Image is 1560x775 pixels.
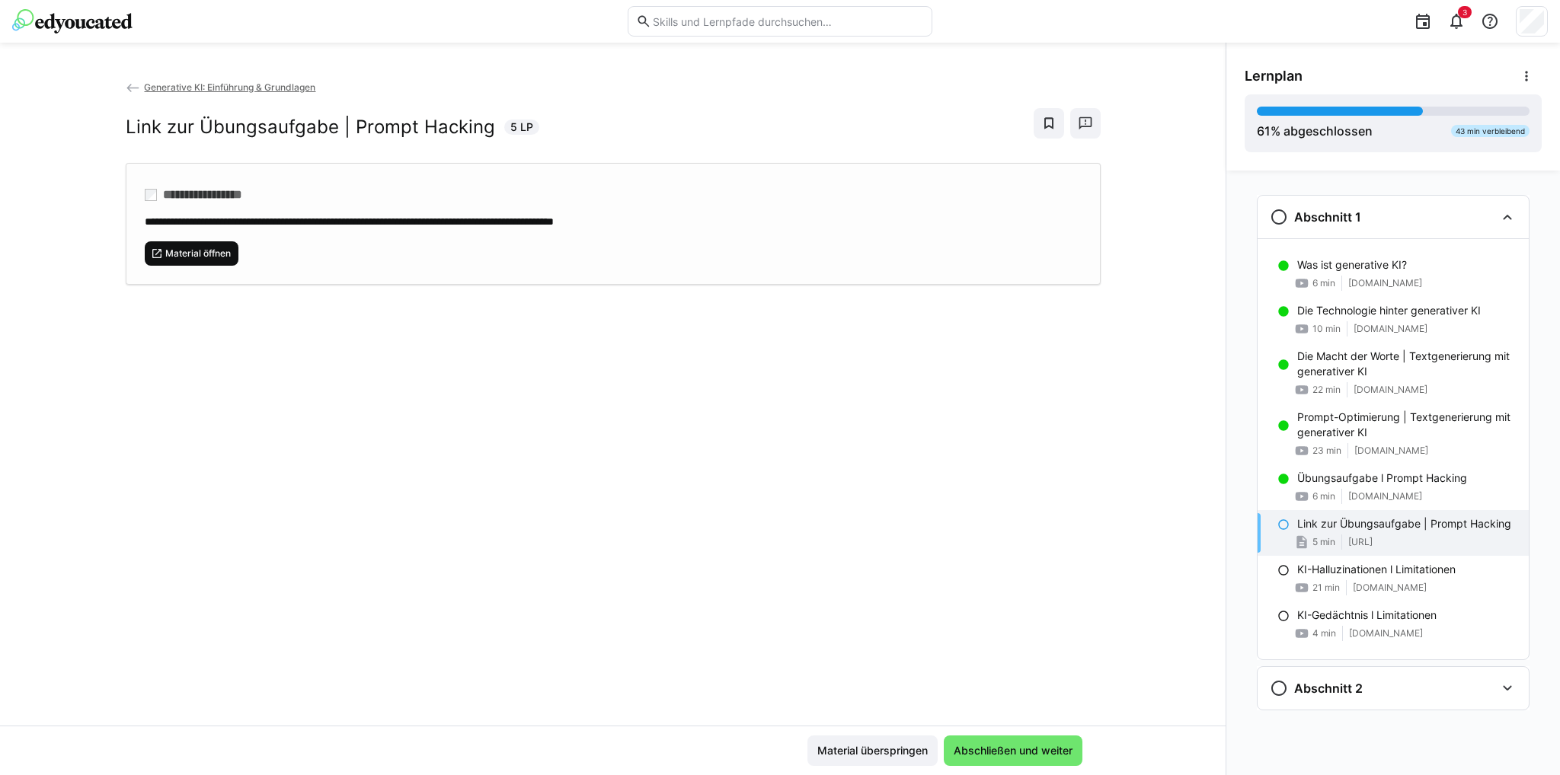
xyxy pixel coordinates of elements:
span: Material öffnen [164,247,232,260]
span: [DOMAIN_NAME] [1354,384,1427,396]
span: [DOMAIN_NAME] [1354,323,1427,335]
div: % abgeschlossen [1257,122,1373,140]
h2: Link zur Übungsaufgabe | Prompt Hacking [126,116,495,139]
p: KI-Halluzinationen l Limitationen [1297,562,1456,577]
p: Link zur Übungsaufgabe | Prompt Hacking [1297,516,1511,531]
p: KI-Gedächtnis l Limitationen [1297,608,1437,623]
span: 4 min [1312,627,1336,639]
p: Die Macht der Worte | Textgenerierung mit generativer KI [1297,349,1517,379]
span: 23 min [1312,445,1341,457]
p: Was ist generative KI? [1297,257,1407,273]
span: 10 min [1312,323,1341,335]
span: [URL] [1348,536,1373,548]
button: Material öffnen [145,241,239,266]
p: Prompt-Optimierung | Textgenerierung mit generativer KI [1297,410,1517,440]
div: 43 min verbleibend [1451,125,1530,137]
span: [DOMAIN_NAME] [1348,277,1422,289]
span: Material überspringen [815,743,930,758]
h3: Abschnitt 1 [1294,209,1361,225]
span: 6 min [1312,277,1335,289]
span: Generative KI: Einführung & Grundlagen [144,81,315,93]
button: Material überspringen [807,735,938,766]
span: [DOMAIN_NAME] [1354,445,1428,457]
span: 61 [1257,123,1271,139]
input: Skills und Lernpfade durchsuchen… [651,14,924,28]
button: Abschließen und weiter [944,735,1082,766]
p: Übungsaufgabe l Prompt Hacking [1297,470,1467,486]
span: [DOMAIN_NAME] [1353,582,1427,594]
h3: Abschnitt 2 [1294,681,1363,696]
span: 22 min [1312,384,1341,396]
span: 6 min [1312,490,1335,502]
span: 21 min [1312,582,1340,594]
span: [DOMAIN_NAME] [1348,490,1422,502]
span: 5 LP [510,120,533,135]
span: Lernplan [1245,68,1303,85]
span: [DOMAIN_NAME] [1349,627,1423,639]
span: 3 [1462,8,1467,17]
a: Generative KI: Einführung & Grundlagen [126,81,316,93]
p: Die Technologie hinter generativer KI [1297,303,1481,318]
span: Abschließen und weiter [951,743,1075,758]
span: 5 min [1312,536,1335,548]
